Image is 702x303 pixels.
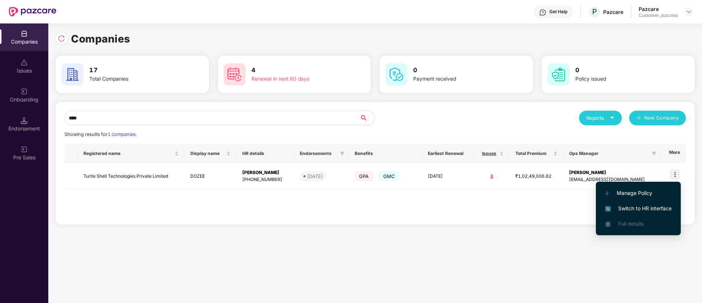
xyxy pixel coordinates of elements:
img: svg+xml;base64,PHN2ZyB4bWxucz0iaHR0cDovL3d3dy53My5vcmcvMjAwMC9zdmciIHdpZHRoPSI2MCIgaGVpZ2h0PSI2MC... [224,63,246,85]
div: Get Help [549,9,567,15]
span: Manage Policy [605,189,672,197]
div: Customer_success [639,12,678,18]
span: GPA [355,171,373,181]
td: DOZEE [184,163,236,189]
th: Benefits [349,144,422,163]
th: Total Premium [509,144,563,163]
span: Switch to HR interface [605,204,672,213]
img: svg+xml;base64,PHN2ZyBpZD0iUmVsb2FkLTMyeDMyIiB4bWxucz0iaHR0cDovL3d3dy53My5vcmcvMjAwMC9zdmciIHdpZH... [58,35,65,42]
img: svg+xml;base64,PHN2ZyB4bWxucz0iaHR0cDovL3d3dy53My5vcmcvMjAwMC9zdmciIHdpZHRoPSI2MCIgaGVpZ2h0PSI2MC... [385,63,407,85]
div: Policy issued [575,75,668,83]
img: svg+xml;base64,PHN2ZyB4bWxucz0iaHR0cDovL3d3dy53My5vcmcvMjAwMC9zdmciIHdpZHRoPSIxNi4zNjMiIGhlaWdodD... [605,221,611,227]
span: Endorsements [300,151,337,156]
button: search [359,111,375,125]
h3: 4 [251,66,344,75]
img: svg+xml;base64,PHN2ZyB4bWxucz0iaHR0cDovL3d3dy53My5vcmcvMjAwMC9zdmciIHdpZHRoPSI2MCIgaGVpZ2h0PSI2MC... [61,63,83,85]
th: Earliest Renewal [422,144,475,163]
span: Issues [480,151,498,156]
div: Renewal in next 60 days [251,75,344,83]
img: icon [670,169,680,180]
span: Registered name [83,151,173,156]
h3: 0 [413,66,505,75]
div: Total Companies [89,75,182,83]
div: [DATE] [307,173,323,180]
h3: 17 [89,66,182,75]
td: Turtle Shell Technologies Private Limited [78,163,185,189]
div: Payment received [413,75,505,83]
span: 1 companies. [108,132,137,137]
span: search [359,115,374,121]
th: More [661,144,686,163]
th: Registered name [78,144,185,163]
span: Display name [190,151,225,156]
img: New Pazcare Logo [9,7,56,16]
img: svg+xml;base64,PHN2ZyB4bWxucz0iaHR0cDovL3d3dy53My5vcmcvMjAwMC9zdmciIHdpZHRoPSIxNiIgaGVpZ2h0PSIxNi... [605,206,611,212]
span: Total Premium [515,151,552,156]
img: svg+xml;base64,PHN2ZyB3aWR0aD0iMjAiIGhlaWdodD0iMjAiIHZpZXdCb3g9IjAgMCAyMCAyMCIgZmlsbD0ibm9uZSIgeG... [20,88,28,95]
img: svg+xml;base64,PHN2ZyBpZD0iSGVscC0zMngzMiIgeG1sbnM9Imh0dHA6Ly93d3cudzMub3JnLzIwMDAvc3ZnIiB3aWR0aD... [539,9,546,16]
th: HR details [236,144,294,163]
span: caret-down [610,115,615,120]
div: Pazcare [639,5,678,12]
span: filter [652,151,656,156]
div: [PERSON_NAME] [242,169,288,176]
img: svg+xml;base64,PHN2ZyB3aWR0aD0iMjAiIGhlaWdodD0iMjAiIHZpZXdCb3g9IjAgMCAyMCAyMCIgZmlsbD0ibm9uZSIgeG... [20,146,28,153]
div: Pazcare [603,8,623,15]
span: filter [650,149,658,158]
h1: Companies [71,31,130,47]
span: filter [339,149,346,158]
span: filter [340,151,344,156]
td: [DATE] [422,163,475,189]
button: plusNew Company [629,111,686,125]
span: plus [636,115,641,121]
div: Reports [586,114,615,122]
span: Ops Manager [569,151,649,156]
span: GMC [379,171,400,181]
img: svg+xml;base64,PHN2ZyBpZD0iRHJvcGRvd24tMzJ4MzIiIHhtbG5zPSJodHRwOi8vd3d3LnczLm9yZy8yMDAwL3N2ZyIgd2... [686,9,692,15]
div: [PERSON_NAME] [569,169,655,176]
h3: 0 [575,66,668,75]
img: svg+xml;base64,PHN2ZyBpZD0iSXNzdWVzX2Rpc2FibGVkIiB4bWxucz0iaHR0cDovL3d3dy53My5vcmcvMjAwMC9zdmciIH... [20,59,28,66]
th: Issues [474,144,509,163]
img: svg+xml;base64,PHN2ZyBpZD0iQ29tcGFuaWVzIiB4bWxucz0iaHR0cDovL3d3dy53My5vcmcvMjAwMC9zdmciIHdpZHRoPS... [20,30,28,37]
div: [EMAIL_ADDRESS][DOMAIN_NAME] [569,176,655,183]
div: 8 [480,173,504,180]
div: [PHONE_NUMBER] [242,176,288,183]
img: svg+xml;base64,PHN2ZyB3aWR0aD0iMTQuNSIgaGVpZ2h0PSIxNC41IiB2aWV3Qm94PSIwIDAgMTYgMTYiIGZpbGw9Im5vbm... [20,117,28,124]
span: Full details [618,221,643,227]
th: Display name [184,144,236,163]
span: P [592,7,597,16]
span: New Company [644,114,679,122]
img: svg+xml;base64,PHN2ZyB4bWxucz0iaHR0cDovL3d3dy53My5vcmcvMjAwMC9zdmciIHdpZHRoPSIxMi4yMDEiIGhlaWdodD... [605,191,609,196]
span: Showing results for [64,132,137,137]
img: svg+xml;base64,PHN2ZyB4bWxucz0iaHR0cDovL3d3dy53My5vcmcvMjAwMC9zdmciIHdpZHRoPSI2MCIgaGVpZ2h0PSI2MC... [548,63,570,85]
div: ₹1,02,49,006.82 [515,173,557,180]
